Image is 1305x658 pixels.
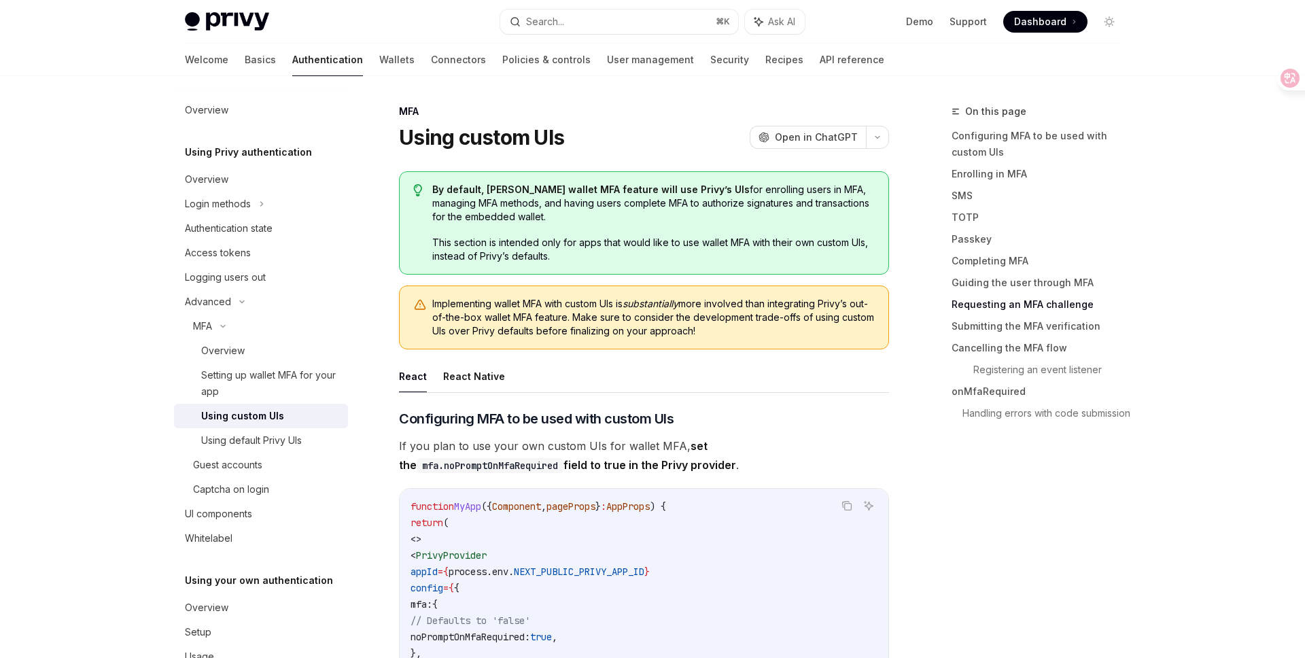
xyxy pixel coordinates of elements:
div: UI components [185,506,252,522]
span: for enrolling users in MFA, managing MFA methods, and having users complete MFA to authorize sign... [432,183,875,224]
span: env [492,566,508,578]
a: Logging users out [174,265,348,290]
span: ({ [481,500,492,513]
a: Authentication state [174,216,348,241]
span: If you plan to use your own custom UIs for wallet MFA, . [399,436,889,474]
h1: Using custom UIs [399,125,564,150]
a: Handling errors with code submission [962,402,1131,424]
div: Guest accounts [193,457,262,473]
a: Using default Privy UIs [174,428,348,453]
span: mfa: [411,598,432,610]
span: AppProps [606,500,650,513]
span: return [411,517,443,529]
span: Open in ChatGPT [775,131,858,144]
a: Overview [174,98,348,122]
a: Overview [174,339,348,363]
div: Setup [185,624,211,640]
span: , [552,631,557,643]
button: Toggle dark mode [1098,11,1120,33]
span: // Defaults to 'false' [411,614,530,627]
span: This section is intended only for apps that would like to use wallet MFA with their own custom UI... [432,236,875,263]
span: <> [411,533,421,545]
a: Cancelling the MFA flow [952,337,1131,359]
span: , [541,500,546,513]
a: onMfaRequired [952,381,1131,402]
a: User management [607,44,694,76]
a: Connectors [431,44,486,76]
a: Submitting the MFA verification [952,315,1131,337]
a: Enrolling in MFA [952,163,1131,185]
a: Recipes [765,44,803,76]
span: appId [411,566,438,578]
a: Registering an event listener [973,359,1131,381]
span: Configuring MFA to be used with custom UIs [399,409,674,428]
div: Captcha on login [193,481,269,498]
span: config [411,582,443,594]
span: = [438,566,443,578]
div: Overview [185,171,228,188]
svg: Warning [413,298,427,312]
div: Using custom UIs [201,408,284,424]
a: Setup [174,620,348,644]
a: Demo [906,15,933,29]
span: ) { [650,500,666,513]
span: On this page [965,103,1026,120]
a: Requesting an MFA challenge [952,294,1131,315]
h5: Using Privy authentication [185,144,312,160]
span: true [530,631,552,643]
a: Captcha on login [174,477,348,502]
span: PrivyProvider [416,549,487,561]
div: Setting up wallet MFA for your app [201,367,340,400]
button: React [399,360,427,392]
div: Access tokens [185,245,251,261]
a: Policies & controls [502,44,591,76]
a: Passkey [952,228,1131,250]
div: Whitelabel [185,530,232,547]
span: pageProps [546,500,595,513]
div: Overview [185,600,228,616]
svg: Tip [413,184,423,196]
div: Overview [201,343,245,359]
a: Guiding the user through MFA [952,272,1131,294]
strong: set the field to true in the Privy provider [399,439,736,472]
span: { [454,582,459,594]
strong: By default, [PERSON_NAME] wallet MFA feature will use Privy’s UIs [432,184,750,195]
div: MFA [399,105,889,118]
span: . [487,566,492,578]
code: mfa.noPromptOnMfaRequired [417,458,563,473]
span: < [411,549,416,561]
a: API reference [820,44,884,76]
span: ⌘ K [716,16,730,27]
a: Using custom UIs [174,404,348,428]
a: Wallets [379,44,415,76]
div: Login methods [185,196,251,212]
span: Component [492,500,541,513]
div: Search... [526,14,564,30]
span: Implementing wallet MFA with custom UIs is more involved than integrating Privy’s out-of-the-box ... [432,297,875,338]
a: Dashboard [1003,11,1087,33]
a: Access tokens [174,241,348,265]
a: Support [950,15,987,29]
span: process [449,566,487,578]
button: Open in ChatGPT [750,126,866,149]
em: substantially [623,298,678,309]
a: TOTP [952,207,1131,228]
a: Overview [174,167,348,192]
span: ( [443,517,449,529]
button: Copy the contents from the code block [838,497,856,515]
a: Configuring MFA to be used with custom UIs [952,125,1131,163]
div: Advanced [185,294,231,310]
span: NEXT_PUBLIC_PRIVY_APP_ID [514,566,644,578]
span: = [443,582,449,594]
a: Authentication [292,44,363,76]
a: Welcome [185,44,228,76]
span: . [508,566,514,578]
a: UI components [174,502,348,526]
a: Whitelabel [174,526,348,551]
a: Guest accounts [174,453,348,477]
span: { [449,582,454,594]
span: noPromptOnMfaRequired: [411,631,530,643]
a: Setting up wallet MFA for your app [174,363,348,404]
div: MFA [193,318,212,334]
div: Authentication state [185,220,273,237]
